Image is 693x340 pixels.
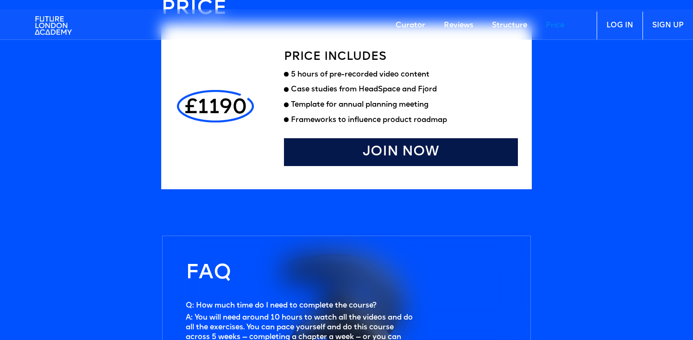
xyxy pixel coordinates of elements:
[483,12,536,39] a: Structure
[184,99,247,118] h4: £1190
[186,301,417,311] div: Q: How much time do I need to complete the course?
[386,12,435,39] a: Curator
[291,85,437,95] div: Case studies from HeadSpace and Fjord
[291,115,518,125] div: Frameworks to influence product roadmap
[643,12,693,39] a: SIGN UP
[291,100,518,110] div: Template for annual planning meeting
[284,138,518,166] a: Join Now
[597,12,643,39] a: LOG IN
[186,264,507,283] h4: FAQ
[536,12,573,39] a: Price
[435,12,483,39] a: Reviews
[284,51,386,63] h5: Price includes
[291,70,518,80] div: 5 hours of pre-recorded video content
